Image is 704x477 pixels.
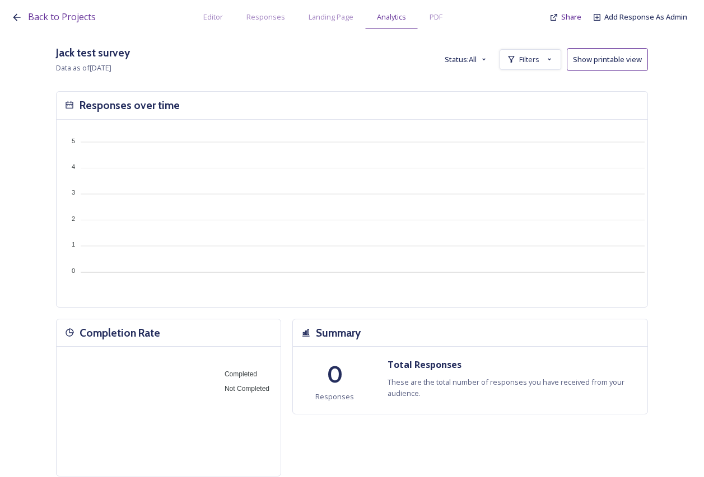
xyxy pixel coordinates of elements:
[72,189,75,196] tspan: 3
[246,12,285,22] span: Responses
[216,385,269,393] span: Not Completed
[203,12,223,22] span: Editor
[388,377,625,398] span: These are the total number of responses you have received from your audience.
[72,215,75,222] tspan: 2
[72,241,75,248] tspan: 1
[388,358,461,371] strong: Total Responses
[28,11,96,23] span: Back to Projects
[561,12,581,22] span: Share
[72,137,75,144] tspan: 5
[216,370,257,378] span: Completed
[327,358,343,391] h1: 0
[377,12,406,22] span: Analytics
[80,325,160,341] h3: Completion Rate
[439,49,494,70] button: Status:All
[56,45,130,61] h3: Jack test survey
[567,48,648,71] button: Show printable view
[72,163,75,170] tspan: 4
[80,97,180,114] h3: Responses over time
[28,10,96,24] a: Back to Projects
[309,12,353,22] span: Landing Page
[56,63,111,73] span: Data as of [DATE]
[316,325,361,341] h3: Summary
[430,12,442,22] span: PDF
[519,54,539,65] span: Filters
[315,391,354,402] span: Responses
[72,267,75,273] tspan: 0
[604,12,687,22] a: Add Response As Admin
